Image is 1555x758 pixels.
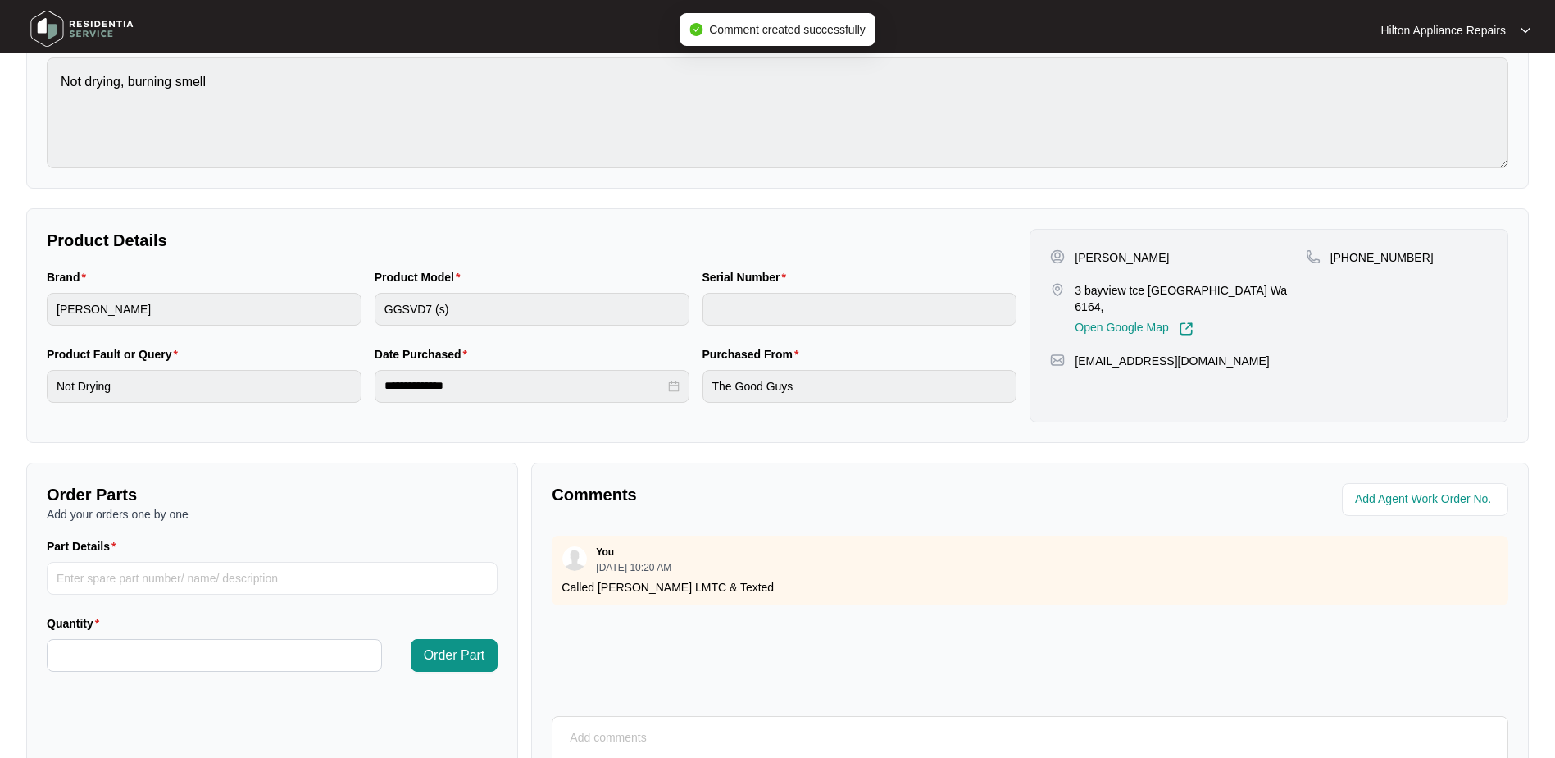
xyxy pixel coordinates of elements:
img: residentia service logo [25,4,139,53]
img: user.svg [562,546,587,571]
span: Comment created successfully [709,23,866,36]
label: Quantity [47,615,106,632]
input: Date Purchased [384,377,665,395]
button: Order Part [411,639,498,672]
p: [PHONE_NUMBER] [1330,249,1434,266]
input: Quantity [48,640,381,671]
input: Serial Number [702,293,1017,326]
span: check-circle [689,23,702,36]
p: You [596,546,614,559]
textarea: Not drying, burning smell [47,57,1508,168]
p: [DATE] 10:20 AM [596,563,671,573]
input: Product Fault or Query [47,370,361,403]
img: map-pin [1050,353,1065,368]
input: Brand [47,293,361,326]
input: Product Model [375,293,689,326]
p: Order Parts [47,483,498,506]
span: Order Part [424,646,485,665]
p: [PERSON_NAME] [1075,249,1169,266]
label: Date Purchased [375,346,474,363]
img: Link-External [1179,322,1194,336]
p: Hilton Appliance Repairs [1380,22,1506,39]
label: Brand [47,269,93,285]
img: dropdown arrow [1521,26,1530,34]
input: Part Details [47,562,498,595]
a: Open Google Map [1075,322,1193,336]
img: map-pin [1050,282,1065,297]
img: map-pin [1306,249,1321,264]
p: Comments [552,483,1018,506]
img: user-pin [1050,249,1065,264]
label: Product Model [375,269,467,285]
p: Add your orders one by one [47,506,498,523]
p: 3 bayview tce [GEOGRAPHIC_DATA] Wa 6164, [1075,282,1305,315]
input: Purchased From [702,370,1017,403]
label: Serial Number [702,269,793,285]
p: Called [PERSON_NAME] LMTC & Texted [562,579,1498,596]
label: Product Fault or Query [47,346,184,363]
label: Part Details [47,538,123,555]
p: [EMAIL_ADDRESS][DOMAIN_NAME] [1075,353,1269,369]
input: Add Agent Work Order No. [1355,490,1498,509]
label: Purchased From [702,346,806,363]
p: Product Details [47,229,1016,252]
